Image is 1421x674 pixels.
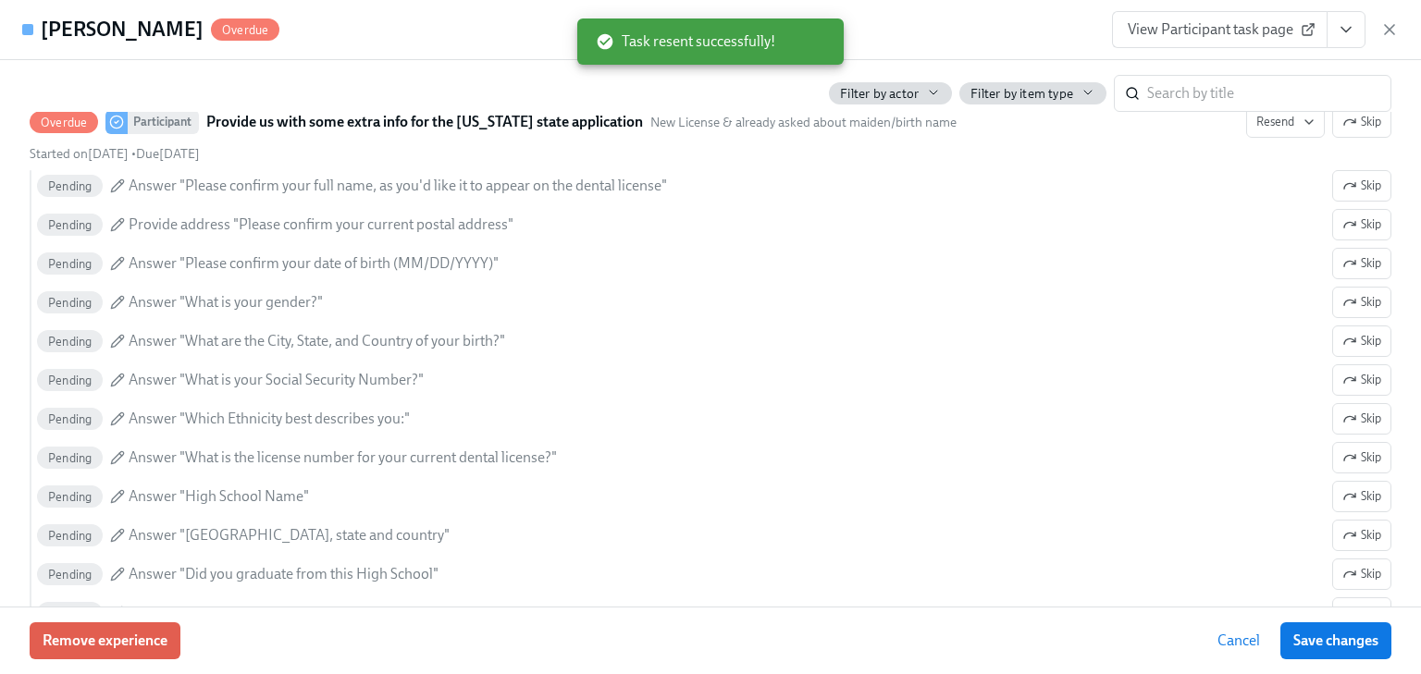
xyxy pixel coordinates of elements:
[1342,526,1381,545] span: Skip
[1342,293,1381,312] span: Skip
[1332,558,1391,590] button: OverdueParticipantProvide us with some extra info for the [US_STATE] state applicationNew License...
[1342,448,1381,467] span: Skip
[1293,631,1378,650] span: Save changes
[1280,622,1391,659] button: Save changes
[1342,254,1381,273] span: Skip
[129,603,530,623] span: Answer "On what date did you graduate from this High School?"
[1332,287,1391,318] button: OverdueParticipantProvide us with some extra info for the [US_STATE] state applicationNew License...
[129,447,557,468] span: Answer "What is the license number for your current dental license?"
[1342,215,1381,234] span: Skip
[129,525,450,545] span: Answer "[GEOGRAPHIC_DATA], state and country"
[37,257,103,271] span: Pending
[129,253,499,274] span: Answer "Please confirm your date of birth (MM/DD/YYYY)"
[129,214,513,235] span: Provide address "Please confirm your current postal address"
[1342,410,1381,428] span: Skip
[37,451,103,465] span: Pending
[129,292,323,312] span: Answer "What is your gender?"
[37,218,103,232] span: Pending
[840,85,919,103] span: Filter by actor
[41,16,204,43] h4: [PERSON_NAME]
[129,176,667,196] span: Answer "Please confirm your full name, as you'd like it to appear on the dental license"
[1332,248,1391,279] button: OverdueParticipantProvide us with some extra info for the [US_STATE] state applicationNew License...
[1332,520,1391,551] button: OverdueParticipantProvide us with some extra info for the [US_STATE] state applicationNew License...
[37,296,103,310] span: Pending
[37,607,103,620] span: Pending
[30,146,129,162] span: Wednesday, May 21st 2025, 2:04 pm
[1246,106,1325,138] button: OverdueParticipantProvide us with some extra info for the [US_STATE] state applicationNew License...
[1332,364,1391,396] button: OverdueParticipantProvide us with some extra info for the [US_STATE] state applicationNew License...
[37,412,103,426] span: Pending
[1332,106,1391,138] button: OverdueParticipantProvide us with some extra info for the [US_STATE] state applicationNew License...
[1205,622,1273,659] button: Cancel
[1332,481,1391,512] button: OverdueParticipantProvide us with some extra info for the [US_STATE] state applicationNew License...
[959,82,1106,104] button: Filter by item type
[30,622,180,659] button: Remove experience
[1342,371,1381,389] span: Skip
[1332,170,1391,202] button: OverdueParticipantProvide us with some extra info for the [US_STATE] state applicationNew License...
[596,31,775,52] span: Task resent successfully!
[1342,604,1381,622] span: Skip
[37,179,103,193] span: Pending
[1342,487,1381,506] span: Skip
[1332,442,1391,473] button: OverdueParticipantProvide us with some extra info for the [US_STATE] state applicationNew License...
[1112,11,1328,48] a: View Participant task page
[650,114,957,131] span: This task uses the "New License & already asked about maiden/birth name" audience
[1327,11,1365,48] button: View task page
[128,110,199,134] div: Participant
[1256,113,1315,131] span: Resend
[129,409,410,429] span: Answer "Which Ethnicity best describes you:"
[129,331,505,351] span: Answer "What are the City, State, and Country of your birth?"
[1332,597,1391,629] button: OverdueParticipantProvide us with some extra info for the [US_STATE] state applicationNew License...
[1342,113,1381,131] span: Skip
[1332,325,1391,357] button: OverdueParticipantProvide us with some extra info for the [US_STATE] state applicationNew License...
[129,564,439,584] span: Answer "Did you graduate from this High School"
[37,568,103,582] span: Pending
[1342,177,1381,195] span: Skip
[37,529,103,543] span: Pending
[37,490,103,504] span: Pending
[30,145,200,163] div: •
[30,116,98,129] span: Overdue
[1147,75,1391,112] input: Search by title
[129,370,424,390] span: Answer "What is your Social Security Number?"
[43,631,167,650] span: Remove experience
[1332,403,1391,435] button: OverdueParticipantProvide us with some extra info for the [US_STATE] state applicationNew License...
[1332,209,1391,240] button: OverdueParticipantProvide us with some extra info for the [US_STATE] state applicationNew License...
[37,335,103,349] span: Pending
[829,82,952,104] button: Filter by actor
[129,486,309,507] span: Answer "High School Name"
[1342,565,1381,583] span: Skip
[206,111,643,133] strong: Provide us with some extra info for the [US_STATE] state application
[1128,20,1312,39] span: View Participant task page
[1217,631,1260,650] span: Cancel
[37,374,103,387] span: Pending
[970,85,1073,103] span: Filter by item type
[211,23,279,37] span: Overdue
[1342,332,1381,350] span: Skip
[136,146,200,162] span: Monday, May 26th 2025, 10:00 am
